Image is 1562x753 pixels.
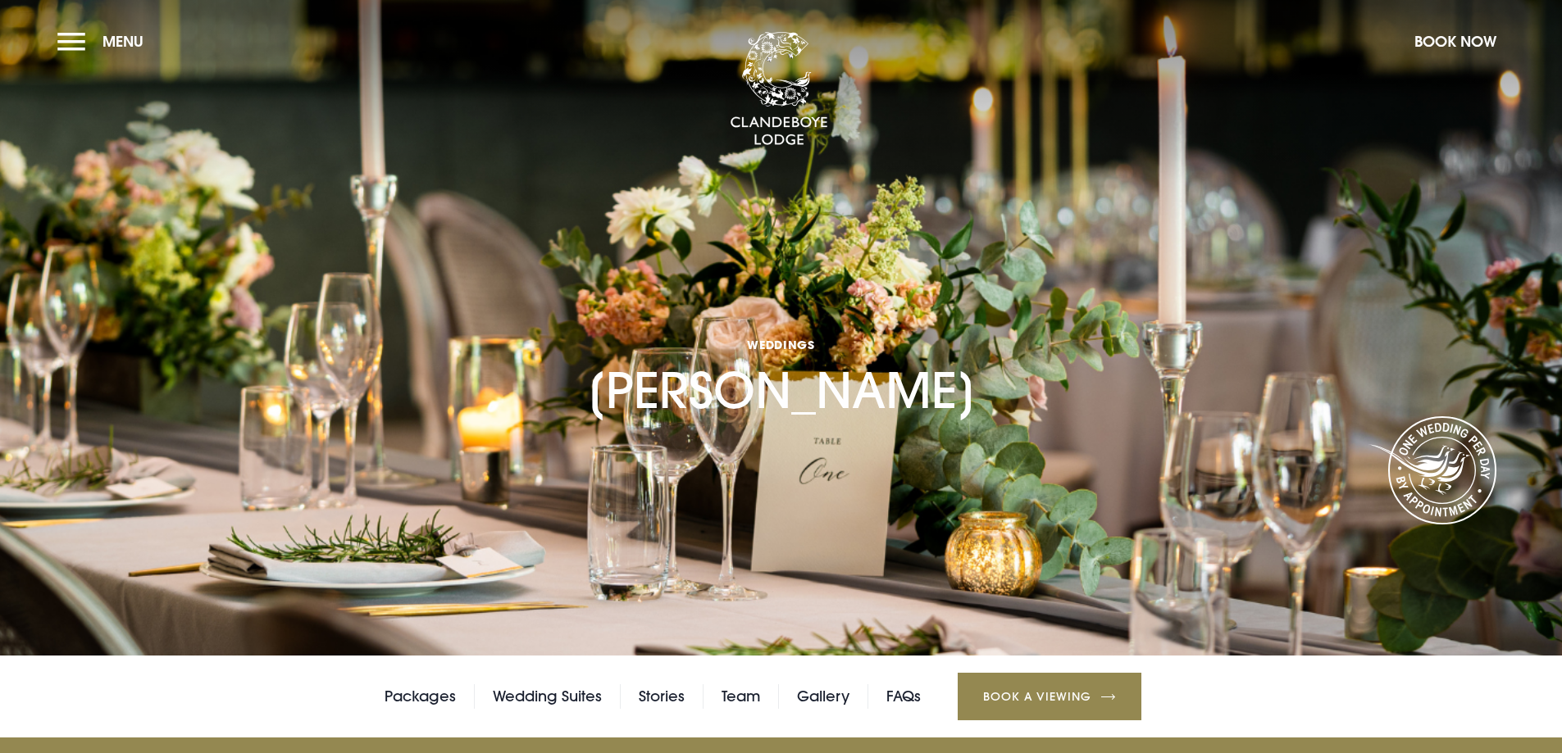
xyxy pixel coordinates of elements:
[57,24,152,59] button: Menu
[586,244,977,420] h1: [PERSON_NAME]
[958,673,1141,720] a: Book a Viewing
[797,684,849,709] a: Gallery
[639,684,685,709] a: Stories
[886,684,921,709] a: FAQs
[586,337,977,352] span: Weddings
[722,684,760,709] a: Team
[1406,24,1505,59] button: Book Now
[493,684,602,709] a: Wedding Suites
[730,32,828,147] img: Clandeboye Lodge
[385,684,456,709] a: Packages
[102,32,143,51] span: Menu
